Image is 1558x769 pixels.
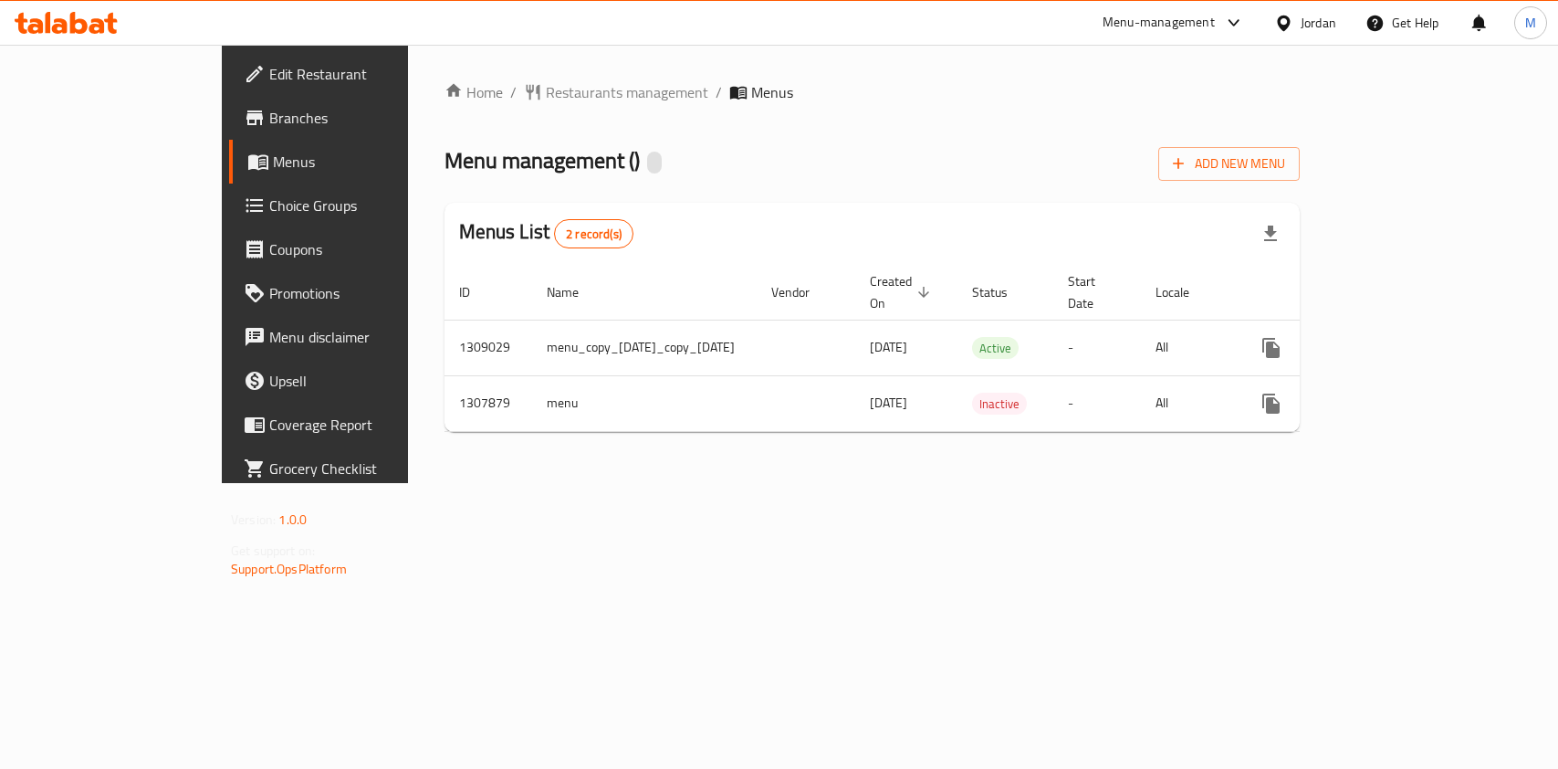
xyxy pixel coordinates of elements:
span: Restaurants management [546,81,708,103]
span: [DATE] [870,391,907,415]
span: Promotions [269,282,467,304]
h2: Menus List [459,218,633,248]
span: Locale [1155,281,1213,303]
span: [DATE] [870,335,907,359]
th: Actions [1235,265,1439,321]
a: Restaurants management [524,81,708,103]
span: 2 record(s) [555,226,633,243]
a: Promotions [229,271,482,315]
td: menu_copy_[DATE]_copy_[DATE] [532,320,757,375]
span: Upsell [269,370,467,392]
button: more [1250,382,1293,426]
span: Vendor [771,281,833,303]
button: Add New Menu [1158,147,1300,181]
button: Change Status [1293,326,1337,370]
button: more [1250,326,1293,370]
span: Status [972,281,1031,303]
div: Jordan [1301,13,1336,33]
span: Start Date [1068,270,1119,314]
a: Support.OpsPlatform [231,557,347,581]
a: Choice Groups [229,184,482,227]
a: Coverage Report [229,403,482,447]
td: - [1053,375,1141,431]
span: Branches [269,107,467,129]
a: Menu disclaimer [229,315,482,359]
li: / [716,81,722,103]
span: Grocery Checklist [269,458,467,479]
div: Total records count [554,219,633,248]
td: menu [532,375,757,431]
td: 1309029 [444,320,532,375]
span: Menus [751,81,793,103]
td: All [1141,320,1235,375]
button: Change Status [1293,382,1337,426]
span: Menu disclaimer [269,326,467,348]
a: Edit Restaurant [229,52,482,96]
a: Upsell [229,359,482,403]
span: Active [972,338,1019,359]
span: Menu management ( ) [444,140,640,181]
span: Coupons [269,238,467,260]
span: 1.0.0 [278,508,307,532]
a: Grocery Checklist [229,447,482,490]
span: Add New Menu [1173,153,1285,175]
span: Name [547,281,602,303]
div: Menu-management [1103,12,1215,34]
span: Coverage Report [269,414,467,436]
span: Inactive [972,394,1027,415]
span: Get support on: [231,539,315,563]
nav: breadcrumb [444,81,1300,103]
div: Active [972,337,1019,359]
td: - [1053,320,1141,375]
span: ID [459,281,494,303]
span: Menus [273,151,467,173]
table: enhanced table [444,265,1439,432]
span: Edit Restaurant [269,63,467,85]
span: Created On [870,270,936,314]
div: Export file [1249,212,1292,256]
td: 1307879 [444,375,532,431]
li: / [510,81,517,103]
span: Choice Groups [269,195,467,216]
span: Version: [231,508,276,532]
a: Coupons [229,227,482,271]
a: Menus [229,140,482,184]
a: Branches [229,96,482,140]
td: All [1141,375,1235,431]
span: M [1525,13,1536,33]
